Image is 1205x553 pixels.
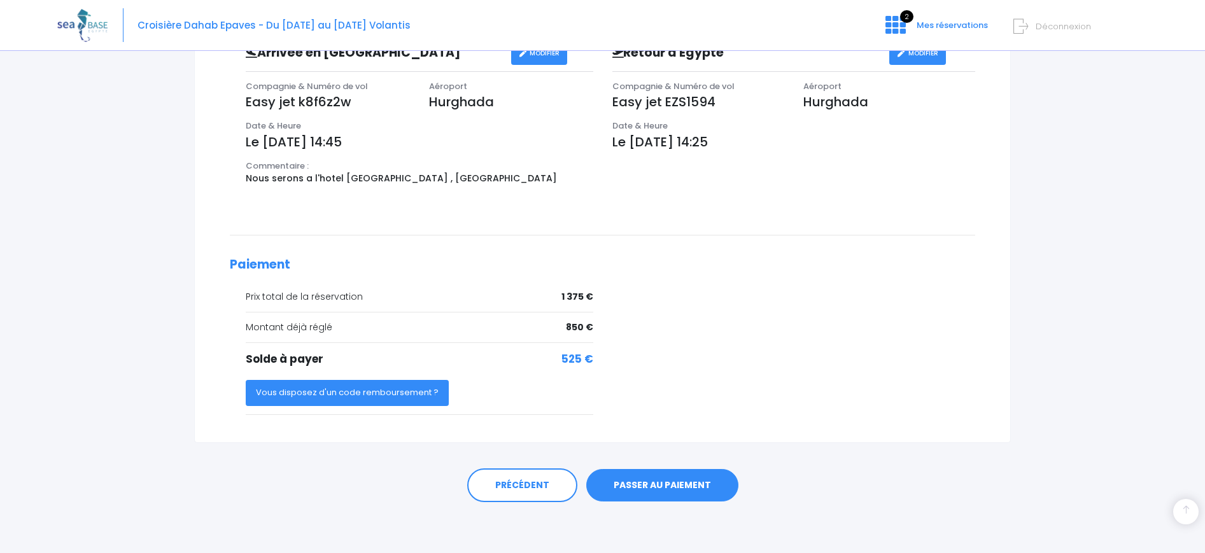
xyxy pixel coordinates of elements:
span: 2 [900,10,913,23]
span: 525 € [561,351,593,368]
p: Hurghada [429,92,593,111]
a: MODIFIER [889,43,946,65]
span: Date & Heure [246,120,301,132]
p: Nous serons a l'hotel [GEOGRAPHIC_DATA] , [GEOGRAPHIC_DATA] [246,172,593,185]
span: Mes réservations [917,19,988,31]
p: Le [DATE] 14:25 [612,132,976,151]
a: 2 Mes réservations [875,24,996,36]
h3: Retour d'Egypte [603,46,889,60]
span: Commentaire : [246,160,309,172]
span: Aéroport [803,80,842,92]
span: Date & Heure [612,120,668,132]
span: Compagnie & Numéro de vol [246,80,368,92]
a: MODIFIER [511,43,568,65]
a: PRÉCÉDENT [467,468,577,503]
span: 1 375 € [561,290,593,304]
div: Prix total de la réservation [246,290,593,304]
p: Easy jet k8f6z2w [246,92,410,111]
div: Montant déjà réglé [246,321,593,334]
span: Aéroport [429,80,467,92]
p: Easy jet EZS1594 [612,92,784,111]
h3: Arrivée en [GEOGRAPHIC_DATA] [236,46,511,60]
div: Solde à payer [246,351,593,368]
p: Hurghada [803,92,975,111]
span: Croisière Dahab Epaves - Du [DATE] au [DATE] Volantis [137,18,411,32]
span: Compagnie & Numéro de vol [612,80,735,92]
button: Vous disposez d'un code remboursement ? [246,380,449,405]
p: Le [DATE] 14:45 [246,132,593,151]
span: Déconnexion [1036,20,1091,32]
span: 850 € [566,321,593,334]
a: PASSER AU PAIEMENT [586,469,738,502]
h2: Paiement [230,258,975,272]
